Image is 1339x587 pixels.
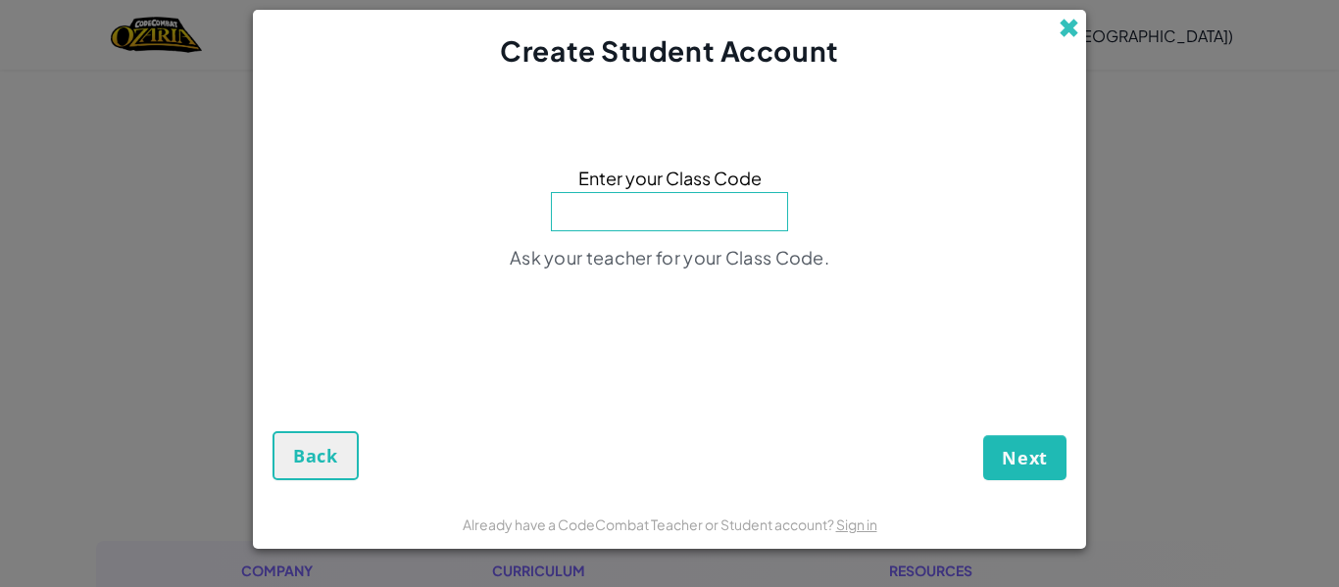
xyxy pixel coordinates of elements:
button: Back [273,431,359,480]
span: Already have a CodeCombat Teacher or Student account? [463,515,836,533]
button: Next [983,435,1066,480]
span: Next [1002,446,1048,469]
a: Sign in [836,515,877,533]
span: Back [293,444,338,467]
span: Create Student Account [500,33,838,68]
span: Ask your teacher for your Class Code. [510,246,829,269]
span: Enter your Class Code [578,164,762,192]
